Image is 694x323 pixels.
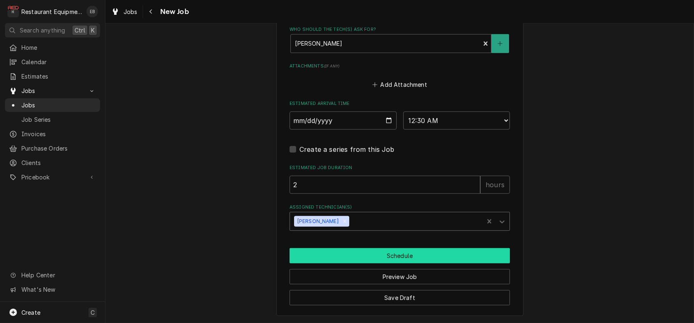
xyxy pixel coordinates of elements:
div: Who should the tech(s) ask for? [290,26,510,53]
a: Purchase Orders [5,142,100,155]
label: Estimated Arrival Time [290,100,510,107]
label: Attachments [290,63,510,70]
div: R [7,6,19,17]
span: Ctrl [75,26,85,35]
div: Estimated Arrival Time [290,100,510,130]
div: Remove Wesley Fisher [340,216,349,227]
span: Create [21,309,40,316]
span: C [91,308,95,317]
div: hours [480,176,510,194]
div: Button Group Row [290,263,510,284]
span: What's New [21,285,95,294]
button: Preview Job [290,269,510,284]
span: New Job [158,6,189,17]
div: Button Group Row [290,284,510,305]
a: Go to Help Center [5,268,100,282]
button: Create New Contact [491,34,509,53]
span: Pricebook [21,173,84,181]
div: Assigned Technician(s) [290,204,510,231]
div: Emily Bird's Avatar [86,6,98,17]
span: K [91,26,95,35]
span: Jobs [21,101,96,109]
button: Save Draft [290,290,510,305]
span: Clients [21,158,96,167]
span: Home [21,43,96,52]
a: Jobs [108,5,141,19]
select: Time Select [403,112,510,130]
div: Restaurant Equipment Diagnostics [21,7,82,16]
a: Go to Jobs [5,84,100,98]
a: Estimates [5,70,100,83]
a: Jobs [5,98,100,112]
span: Calendar [21,58,96,66]
span: Search anything [20,26,65,35]
div: EB [86,6,98,17]
span: ( if any ) [324,64,339,68]
label: Create a series from this Job [299,144,395,154]
span: Jobs [21,86,84,95]
span: Jobs [124,7,138,16]
a: Go to What's New [5,283,100,296]
div: [PERSON_NAME] [294,216,340,227]
div: Attachments [290,63,510,90]
svg: Create New Contact [498,41,502,46]
div: Button Group Row [290,248,510,263]
span: Estimates [21,72,96,81]
a: Calendar [5,55,100,69]
span: Invoices [21,130,96,138]
span: Job Series [21,115,96,124]
label: Assigned Technician(s) [290,204,510,211]
span: Help Center [21,271,95,279]
button: Search anythingCtrlK [5,23,100,37]
div: Estimated Job Duration [290,165,510,194]
a: Job Series [5,113,100,126]
a: Go to Pricebook [5,170,100,184]
a: Invoices [5,127,100,141]
label: Estimated Job Duration [290,165,510,171]
a: Clients [5,156,100,170]
div: Restaurant Equipment Diagnostics's Avatar [7,6,19,17]
label: Who should the tech(s) ask for? [290,26,510,33]
button: Add Attachment [371,79,429,90]
button: Schedule [290,248,510,263]
div: Button Group [290,248,510,305]
a: Home [5,41,100,54]
button: Navigate back [145,5,158,18]
input: Date [290,112,397,130]
span: Purchase Orders [21,144,96,153]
